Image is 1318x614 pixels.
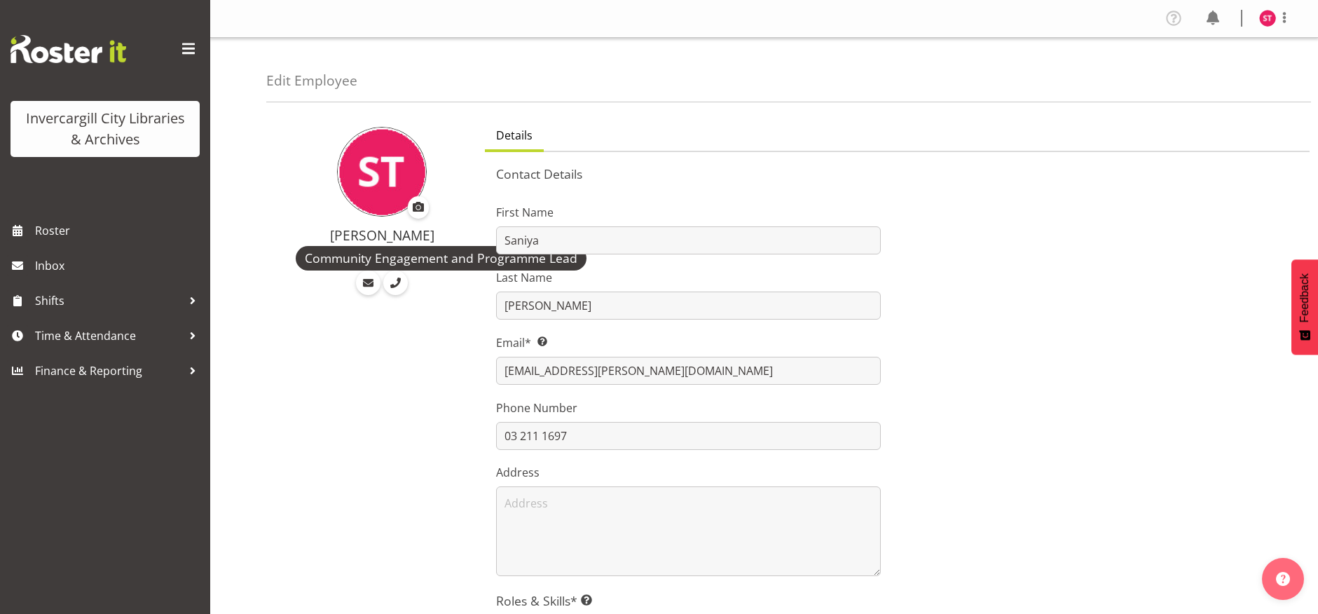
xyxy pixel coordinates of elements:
a: Call Employee [383,271,408,295]
input: Phone Number [496,422,880,450]
h4: Edit Employee [266,73,357,88]
span: Finance & Reporting [35,360,182,381]
img: saniya-thompson11688.jpg [1259,10,1276,27]
label: Last Name [496,269,880,286]
img: Rosterit website logo [11,35,126,63]
span: Community Engagement and Programme Lead [305,249,577,267]
label: Email* [496,334,880,351]
label: Phone Number [496,400,880,416]
label: First Name [496,204,880,221]
span: Inbox [35,255,203,276]
input: Last Name [496,292,880,320]
button: Feedback - Show survey [1291,259,1318,355]
img: help-xxl-2.png [1276,572,1290,586]
h5: Contact Details [496,166,1298,182]
a: Email Employee [356,271,380,295]
h5: Roles & Skills* [496,593,1298,608]
input: Email Address [496,357,880,385]
div: Invercargill City Libraries & Archives [25,108,186,150]
span: Roster [35,220,203,241]
img: saniya-thompson11688.jpg [337,127,427,217]
span: Shifts [35,290,182,311]
span: Time & Attendance [35,325,182,346]
span: Feedback [1298,273,1311,322]
label: Address [496,464,880,481]
input: First Name [496,226,880,254]
span: Details [496,127,533,144]
h4: [PERSON_NAME] [296,228,468,243]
